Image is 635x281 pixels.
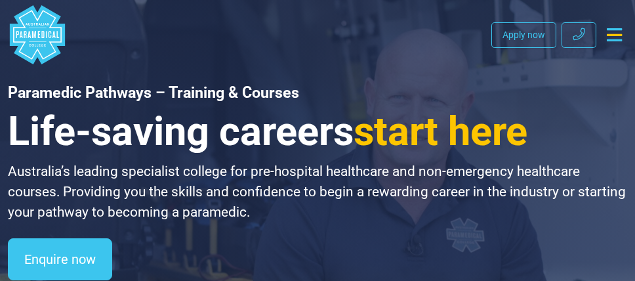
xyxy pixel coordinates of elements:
h3: Life-saving careers [8,108,627,156]
h1: Paramedic Pathways – Training & Courses [8,84,627,102]
a: Australian Paramedical College [8,5,67,64]
a: Enquire now [8,238,112,280]
p: Australia’s leading specialist college for pre-hospital healthcare and non-emergency healthcare c... [8,162,627,223]
span: start here [354,108,527,155]
button: Toggle navigation [602,23,627,47]
a: Apply now [491,22,556,48]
